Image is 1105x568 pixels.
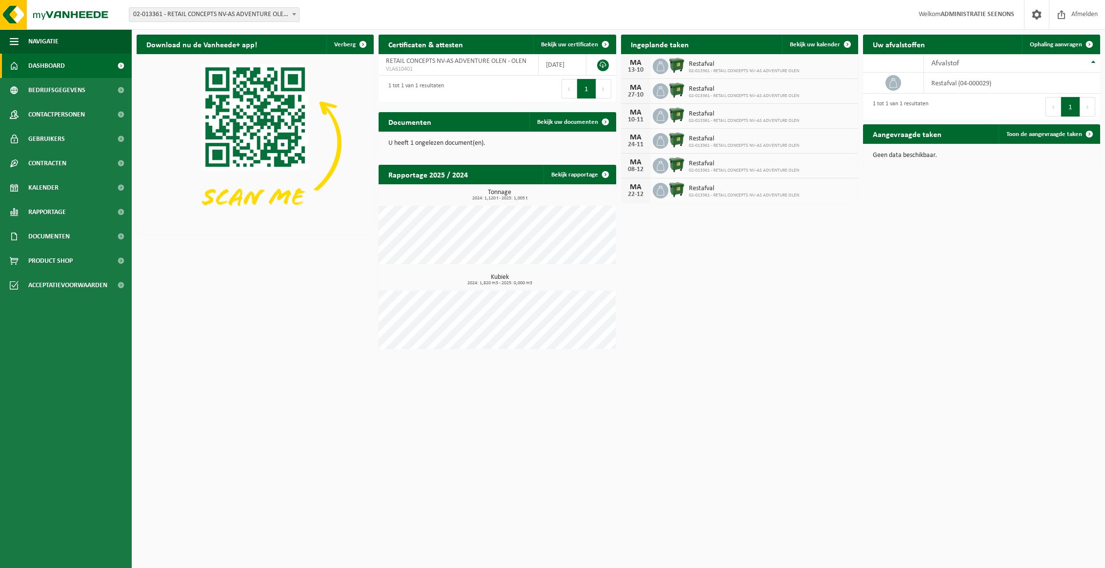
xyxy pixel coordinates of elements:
h3: Kubiek [383,274,616,286]
a: Bekijk rapportage [543,165,615,184]
button: Previous [562,79,577,98]
span: Toon de aangevraagde taken [1006,131,1082,137]
div: 13-10 [626,67,645,74]
a: Bekijk uw documenten [529,112,615,132]
span: Product Shop [28,249,73,273]
h2: Aangevraagde taken [863,124,951,143]
span: 02-013361 - RETAIL CONCEPTS NV-AS ADVENTURE OLEN [689,168,799,174]
span: Restafval [689,185,799,193]
h2: Documenten [379,112,441,131]
span: Bekijk uw certificaten [541,41,598,48]
span: Afvalstof [931,59,959,67]
div: 27-10 [626,92,645,98]
span: 02-013361 - RETAIL CONCEPTS NV-AS ADVENTURE OLEN - OLEN [129,7,300,22]
div: 1 tot 1 van 1 resultaten [383,78,444,99]
div: 24-11 [626,141,645,148]
img: WB-1100-HPE-GN-04 [668,107,685,123]
img: WB-1100-HPE-GN-04 [668,181,685,198]
span: Bedrijfsgegevens [28,78,85,102]
a: Ophaling aanvragen [1022,35,1099,54]
span: 2024: 1,820 m3 - 2025: 0,000 m3 [383,281,616,286]
strong: ADMINISTRATIE SEENONS [941,11,1014,18]
span: 2024: 1,120 t - 2025: 1,005 t [383,196,616,201]
td: restafval (04-000029) [924,73,1100,94]
span: Restafval [689,85,799,93]
div: 10-11 [626,117,645,123]
div: MA [626,84,645,92]
span: Documenten [28,224,70,249]
div: MA [626,109,645,117]
button: 1 [1061,97,1080,117]
button: Next [596,79,611,98]
div: MA [626,134,645,141]
button: Previous [1045,97,1061,117]
span: 02-013361 - RETAIL CONCEPTS NV-AS ADVENTURE OLEN [689,118,799,124]
h2: Certificaten & attesten [379,35,473,54]
span: Bekijk uw documenten [537,119,598,125]
span: 02-013361 - RETAIL CONCEPTS NV-AS ADVENTURE OLEN [689,68,799,74]
span: Navigatie [28,29,59,54]
td: [DATE] [539,54,587,76]
img: WB-1100-HPE-GN-04 [668,82,685,98]
span: Contactpersonen [28,102,85,127]
a: Bekijk uw certificaten [533,35,615,54]
span: Verberg [334,41,356,48]
img: Download de VHEPlus App [137,54,374,232]
h2: Uw afvalstoffen [863,35,935,54]
h2: Download nu de Vanheede+ app! [137,35,267,54]
h2: Rapportage 2025 / 2024 [379,165,478,184]
img: WB-1100-HPE-GN-04 [668,57,685,74]
span: Gebruikers [28,127,65,151]
p: U heeft 1 ongelezen document(en). [388,140,606,147]
div: 1 tot 1 van 1 resultaten [868,96,928,118]
span: Bekijk uw kalender [790,41,840,48]
button: Verberg [326,35,373,54]
span: 02-013361 - RETAIL CONCEPTS NV-AS ADVENTURE OLEN [689,143,799,149]
div: MA [626,183,645,191]
span: Restafval [689,60,799,68]
p: Geen data beschikbaar. [873,152,1090,159]
button: Next [1080,97,1095,117]
button: 1 [577,79,596,98]
span: 02-013361 - RETAIL CONCEPTS NV-AS ADVENTURE OLEN [689,193,799,198]
span: VLA610401 [386,65,530,73]
span: 02-013361 - RETAIL CONCEPTS NV-AS ADVENTURE OLEN [689,93,799,99]
span: Dashboard [28,54,65,78]
h2: Ingeplande taken [621,35,699,54]
div: MA [626,158,645,166]
span: Contracten [28,151,66,176]
div: 22-12 [626,191,645,198]
span: RETAIL CONCEPTS NV-AS ADVENTURE OLEN - OLEN [386,58,526,65]
img: WB-1100-HPE-GN-04 [668,132,685,148]
div: MA [626,59,645,67]
span: Restafval [689,160,799,168]
span: Restafval [689,110,799,118]
div: 08-12 [626,166,645,173]
img: WB-1100-HPE-GN-04 [668,157,685,173]
span: Kalender [28,176,59,200]
span: Ophaling aanvragen [1030,41,1082,48]
a: Toon de aangevraagde taken [999,124,1099,144]
a: Bekijk uw kalender [782,35,857,54]
h3: Tonnage [383,189,616,201]
span: Acceptatievoorwaarden [28,273,107,297]
span: Rapportage [28,200,66,224]
span: 02-013361 - RETAIL CONCEPTS NV-AS ADVENTURE OLEN - OLEN [129,8,299,21]
span: Restafval [689,135,799,143]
